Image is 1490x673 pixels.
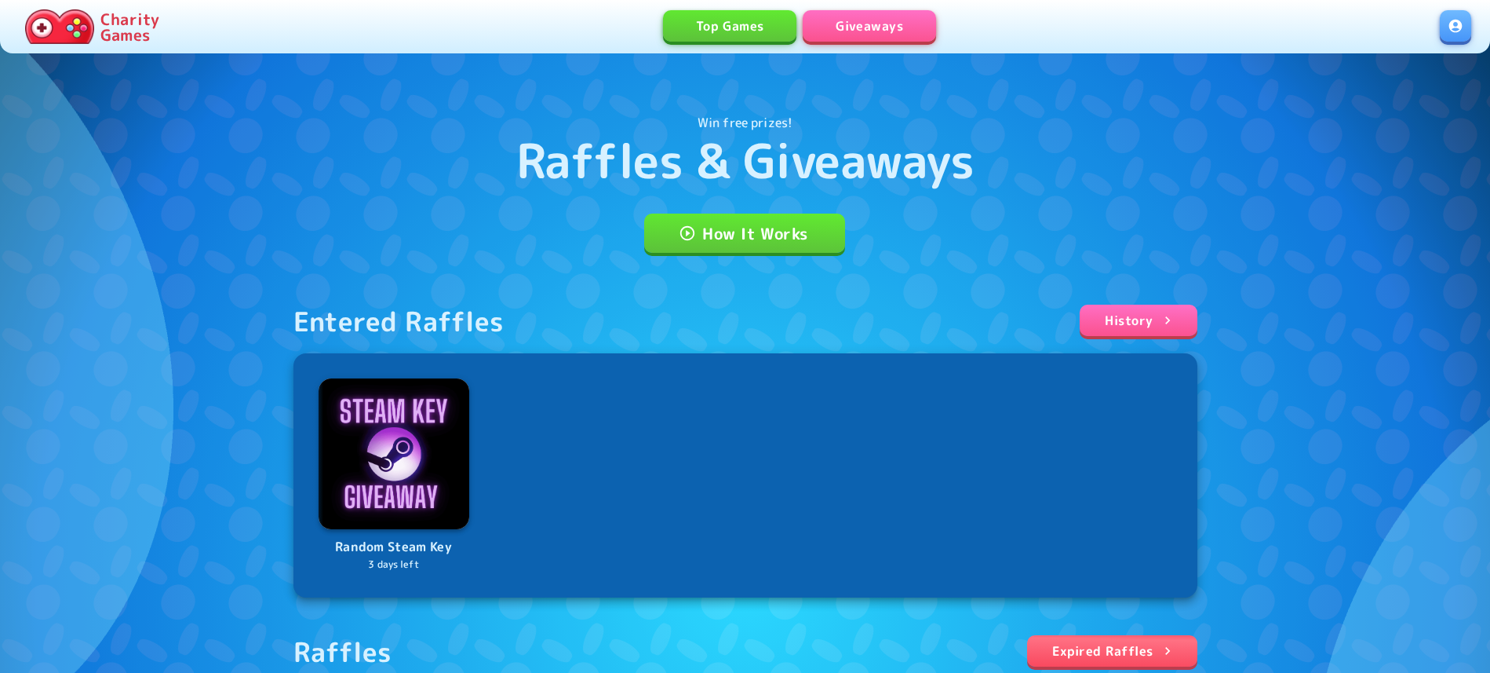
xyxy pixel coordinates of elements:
[1080,305,1197,336] a: History
[1027,635,1197,667] a: Expired Raffles
[293,635,392,668] div: Raffles
[100,11,159,42] p: Charity Games
[644,214,845,253] a: How It Works
[319,558,469,572] p: 3 days left
[516,132,975,188] h1: Raffles & Giveaways
[19,6,166,47] a: Charity Games
[698,113,792,132] p: Win free prizes!
[25,9,94,44] img: Charity.Games
[293,305,505,338] div: Entered Raffles
[319,379,469,572] a: LogoRandom Steam Key3 days left
[319,379,469,529] img: Logo
[319,537,469,558] p: Random Steam Key
[803,10,936,42] a: Giveaways
[663,10,796,42] a: Top Games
